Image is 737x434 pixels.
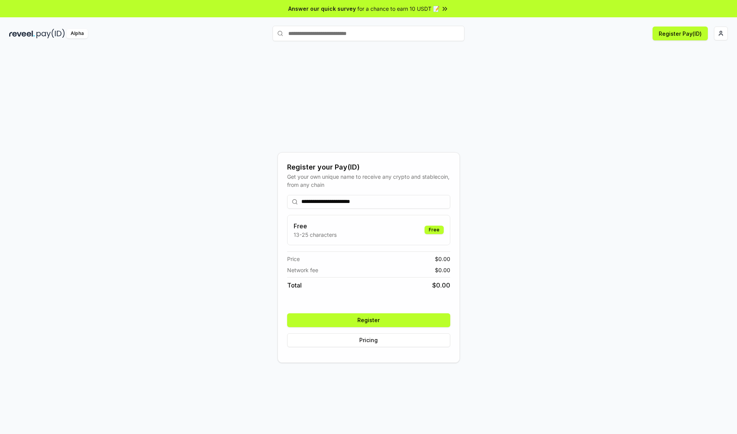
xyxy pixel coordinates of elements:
[294,221,337,231] h3: Free
[9,29,35,38] img: reveel_dark
[287,333,450,347] button: Pricing
[435,255,450,263] span: $ 0.00
[357,5,440,13] span: for a chance to earn 10 USDT 📝
[425,226,444,234] div: Free
[36,29,65,38] img: pay_id
[432,281,450,290] span: $ 0.00
[294,231,337,239] p: 13-25 characters
[287,173,450,189] div: Get your own unique name to receive any crypto and stablecoin, from any chain
[66,29,88,38] div: Alpha
[287,281,302,290] span: Total
[653,27,708,40] button: Register Pay(ID)
[287,255,300,263] span: Price
[435,266,450,274] span: $ 0.00
[287,162,450,173] div: Register your Pay(ID)
[287,313,450,327] button: Register
[288,5,356,13] span: Answer our quick survey
[287,266,318,274] span: Network fee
